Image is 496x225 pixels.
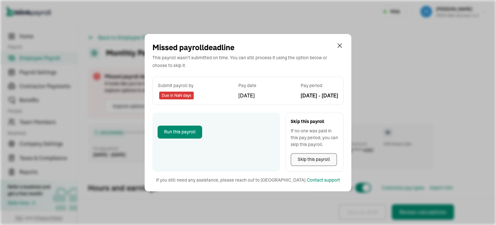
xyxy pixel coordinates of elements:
span: This payroll wasn't submitted on time. You can still process it using the option below or choose ... [152,55,327,68]
span: If no one was paid in this pay period, you can skip this payroll. [291,128,338,148]
span: Submit payroll by [158,82,194,89]
span: Skip this payroll [298,156,330,163]
p: If you still need any assistance, please reach out to [GEOGRAPHIC_DATA] [156,177,305,184]
span: Skip this payroll [291,118,338,125]
span: [DATE] [238,92,255,99]
button: Run this payroll [158,126,202,139]
span: Run this payroll [164,129,196,135]
span: Pay date [238,82,256,89]
span: Missed payroll deadline [152,43,234,52]
span: Pay period [301,82,338,89]
div: Due in NaN days [159,92,194,99]
button: Skip this payroll [291,153,337,166]
span: [DATE] - [DATE] [301,92,338,99]
button: Contact support [307,177,340,184]
iframe: Chat Widget [388,155,496,225]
